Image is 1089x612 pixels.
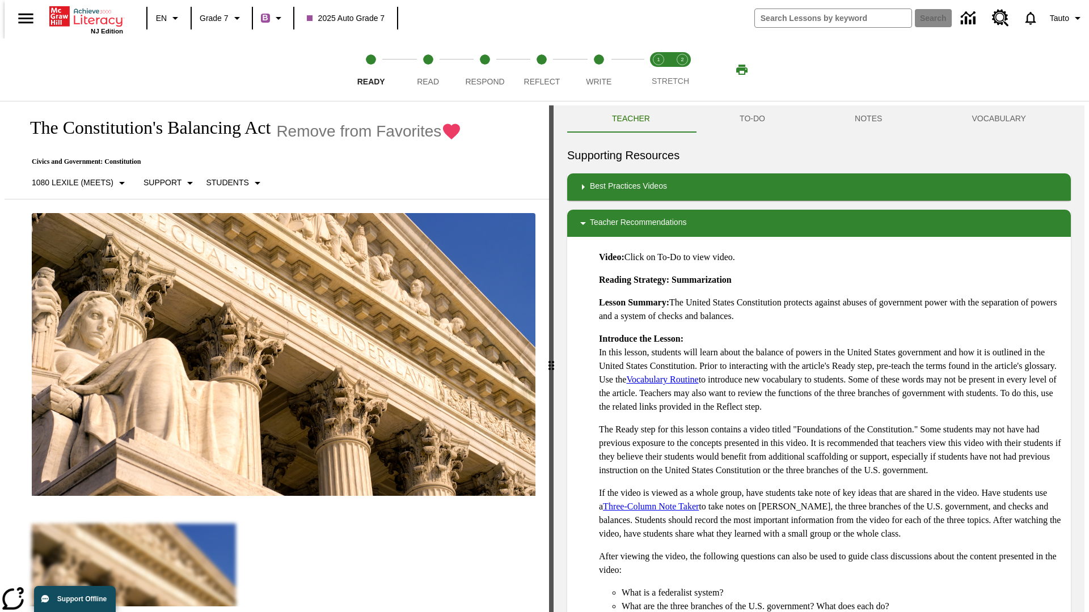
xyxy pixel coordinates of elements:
[567,105,695,133] button: Teacher
[276,121,462,141] button: Remove from Favorites - The Constitution's Balancing Act
[9,2,43,35] button: Open side menu
[599,423,1062,477] p: The Ready step for this lesson contains a video titled "Foundations of the Constitution." Some st...
[603,501,699,511] a: Three-Column Note Taker
[554,105,1084,612] div: activity
[599,252,624,262] strong: Video:
[599,297,669,307] strong: Lesson Summary:
[672,275,732,284] strong: Summarization
[599,275,669,284] strong: Reading Strategy:
[1050,12,1069,24] span: Tauto
[139,173,201,193] button: Scaffolds, Support
[32,177,113,189] p: 1080 Lexile (Meets)
[143,177,181,189] p: Support
[586,77,611,86] span: Write
[151,8,187,28] button: Language: EN, Select a language
[200,12,229,24] span: Grade 7
[5,105,549,606] div: reading
[32,213,535,496] img: The U.S. Supreme Court Building displays the phrase, "Equal Justice Under Law."
[681,57,683,62] text: 2
[642,39,675,101] button: Stretch Read step 1 of 2
[27,173,133,193] button: Select Lexile, 1080 Lexile (Meets)
[156,12,167,24] span: EN
[590,180,667,194] p: Best Practices Videos
[195,8,248,28] button: Grade: Grade 7, Select a grade
[566,39,632,101] button: Write step 5 of 5
[724,59,760,80] button: Print
[954,3,985,34] a: Data Center
[599,334,683,343] strong: Introduce the Lesson:
[465,77,504,86] span: Respond
[590,216,686,230] p: Teacher Recommendations
[695,105,810,133] button: TO-DO
[524,77,560,86] span: Reflect
[657,57,660,62] text: 1
[599,332,1062,414] p: In this lesson, students will learn about the balance of powers in the United States government a...
[626,375,698,384] a: Vocabulary Routine
[206,177,248,189] p: Students
[395,39,461,101] button: Read step 2 of 5
[1016,3,1045,33] a: Notifications
[652,76,689,86] span: STRETCH
[666,39,699,101] button: Stretch Respond step 2 of 2
[567,210,1071,237] div: Teacher Recommendations
[599,486,1062,541] p: If the video is viewed as a whole group, have students take note of key ideas that are shared in ...
[91,28,123,35] span: NJ Edition
[417,77,439,86] span: Read
[599,550,1062,577] p: After viewing the video, the following questions can also be used to guide class discussions abou...
[338,39,404,101] button: Ready step 1 of 5
[201,173,268,193] button: Select Student
[276,122,441,141] span: Remove from Favorites
[755,9,911,27] input: search field
[985,3,1016,33] a: Resource Center, Will open in new tab
[256,8,290,28] button: Boost Class color is purple. Change class color
[49,4,123,35] div: Home
[18,117,271,138] h1: The Constitution's Balancing Act
[452,39,518,101] button: Respond step 3 of 5
[567,173,1071,201] div: Best Practices Videos
[567,105,1071,133] div: Instructional Panel Tabs
[357,77,385,86] span: Ready
[18,158,462,166] p: Civics and Government: Constitution
[1045,8,1089,28] button: Profile/Settings
[34,586,116,612] button: Support Offline
[567,146,1071,164] h6: Supporting Resources
[57,595,107,603] span: Support Offline
[509,39,575,101] button: Reflect step 4 of 5
[599,250,1062,264] p: Click on To-Do to view video.
[622,586,1062,600] li: What is a federalist system?
[599,296,1062,323] p: The United States Constitution protects against abuses of government power with the separation of...
[307,12,385,24] span: 2025 Auto Grade 7
[263,11,268,25] span: B
[927,105,1071,133] button: VOCABULARY
[810,105,927,133] button: NOTES
[549,105,554,612] div: Press Enter or Spacebar and then press right and left arrow keys to move the slider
